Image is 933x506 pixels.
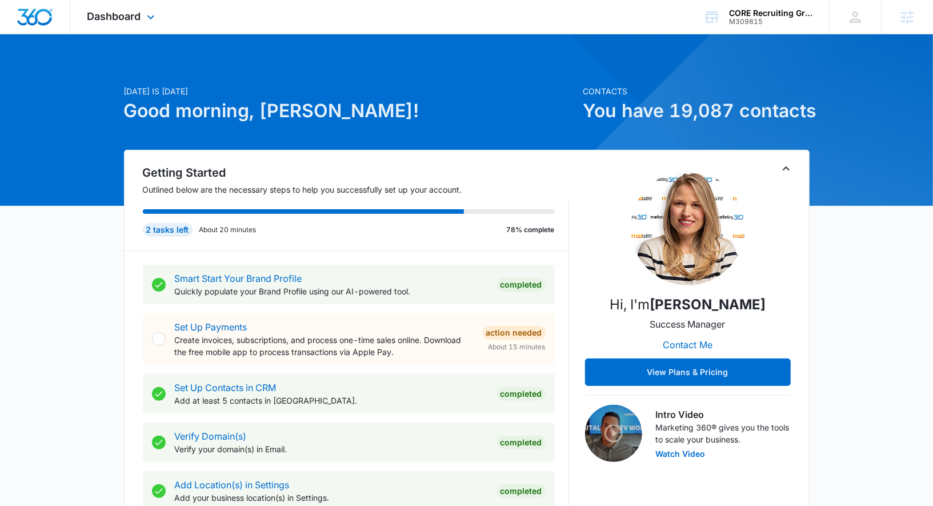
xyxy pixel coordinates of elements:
[779,162,793,176] button: Toggle Collapse
[583,85,810,97] p: Contacts
[199,225,257,235] p: About 20 minutes
[631,171,745,285] img: Sarah Gluchacki
[650,296,766,313] strong: [PERSON_NAME]
[175,492,488,504] p: Add your business location(s) in Settings.
[175,431,247,442] a: Verify Domain(s)
[497,484,546,498] div: Completed
[175,273,302,284] a: Smart Start Your Brand Profile
[651,331,724,358] button: Contact Me
[175,382,277,393] a: Set Up Contacts in CRM
[650,317,726,331] p: Success Manager
[729,9,812,18] div: account name
[143,164,569,181] h2: Getting Started
[610,294,766,315] p: Hi, I'm
[488,342,546,352] span: About 15 minutes
[656,450,706,458] button: Watch Video
[729,18,812,26] div: account id
[175,321,247,333] a: Set Up Payments
[583,97,810,125] h1: You have 19,087 contacts
[175,395,488,407] p: Add at least 5 contacts in [GEOGRAPHIC_DATA].
[143,223,193,237] div: 2 tasks left
[497,436,546,449] div: Completed
[497,278,546,292] div: Completed
[507,225,555,235] p: 78% complete
[497,387,546,401] div: Completed
[585,405,642,462] img: Intro Video
[483,326,546,340] div: Action Needed
[585,358,791,386] button: View Plans & Pricing
[656,408,791,421] h3: Intro Video
[143,184,569,196] p: Outlined below are the necessary steps to help you successfully set up your account.
[124,97,576,125] h1: Good morning, [PERSON_NAME]!
[175,285,488,297] p: Quickly populate your Brand Profile using our AI-powered tool.
[124,85,576,97] p: [DATE] is [DATE]
[87,10,141,22] span: Dashboard
[175,443,488,455] p: Verify your domain(s) in Email.
[175,334,474,358] p: Create invoices, subscriptions, and process one-time sales online. Download the free mobile app t...
[175,479,290,491] a: Add Location(s) in Settings
[656,421,791,445] p: Marketing 360® gives you the tools to scale your business.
